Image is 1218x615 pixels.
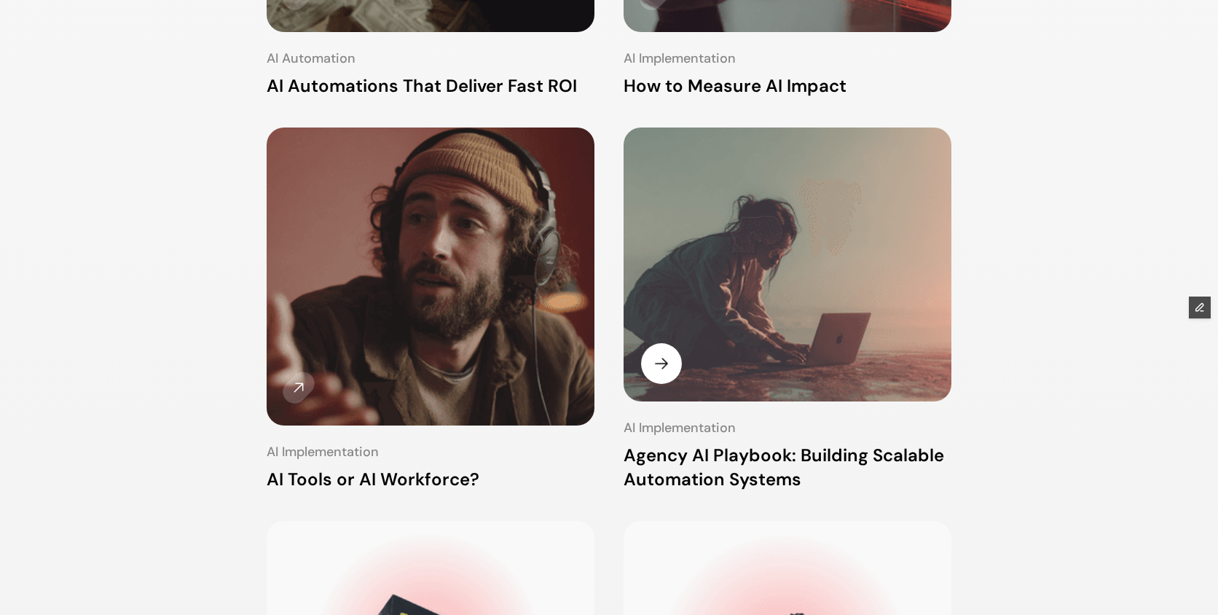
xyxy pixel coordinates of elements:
h3: AI Tools or AI Workforce? [267,467,594,492]
h3: Agency AI Playbook: Building Scalable Automation Systems [624,443,951,492]
button: Edit Framer Content [1189,297,1211,318]
a: AI ImplementationAI Tools or AI Workforce? [267,128,594,492]
a: AI ImplementationAgency AI Playbook: Building Scalable Automation Systems [624,128,951,492]
h4: AI Implementation [267,443,594,461]
h4: AI Implementation [624,418,951,436]
h3: AI Automations That Deliver Fast ROI [267,74,594,98]
h3: How to Measure AI Impact [624,74,951,98]
h4: AI Automation [267,50,594,68]
h4: AI Implementation [624,50,951,68]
